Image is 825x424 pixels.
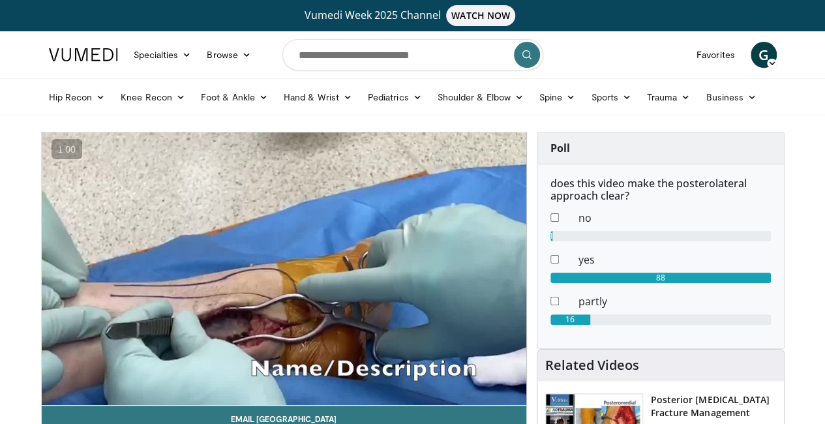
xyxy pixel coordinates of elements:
a: Hip Recon [41,84,113,110]
a: Spine [532,84,583,110]
a: Browse [199,42,259,68]
h6: does this video make the posterolateral approach clear? [550,177,771,202]
div: 1 [550,231,553,241]
a: Vumedi Week 2025 ChannelWATCH NOW [51,5,775,26]
input: Search topics, interventions [282,39,543,70]
a: Favorites [689,42,743,68]
dd: yes [569,252,781,267]
a: Hand & Wrist [276,84,360,110]
a: Shoulder & Elbow [430,84,532,110]
a: Pediatrics [360,84,430,110]
a: G [751,42,777,68]
h3: Posterior [MEDICAL_DATA] Fracture Management [651,393,776,419]
h4: Related Videos [545,357,639,373]
a: Sports [583,84,639,110]
a: Trauma [639,84,698,110]
a: Foot & Ankle [193,84,276,110]
div: 88 [550,273,771,283]
span: WATCH NOW [446,5,515,26]
strong: Poll [550,141,570,155]
a: Specialties [126,42,200,68]
img: VuMedi Logo [49,48,118,61]
div: 16 [550,314,590,325]
a: Business [698,84,764,110]
video-js: Video Player [42,132,526,406]
a: Knee Recon [113,84,193,110]
dd: partly [569,294,781,309]
dd: no [569,210,781,226]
